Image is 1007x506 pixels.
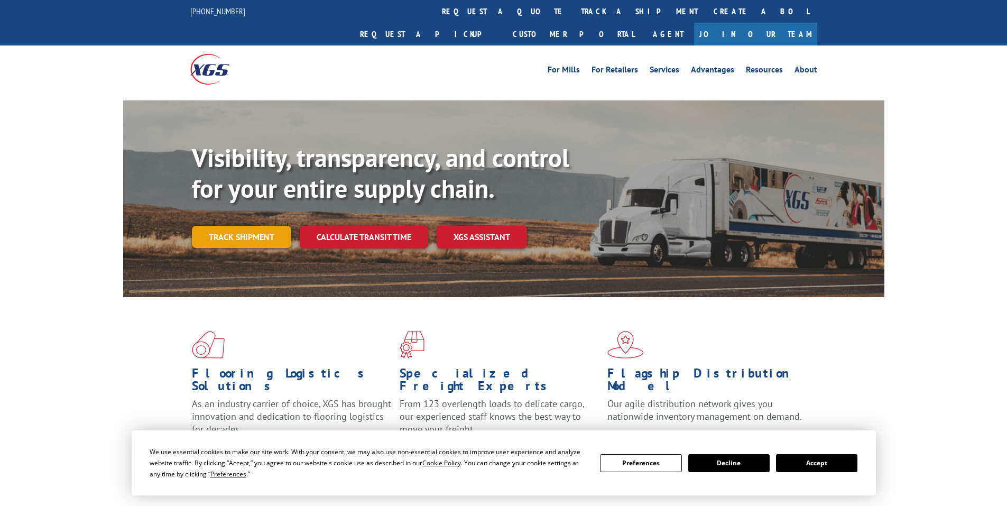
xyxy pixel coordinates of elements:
span: Cookie Policy [422,458,461,467]
a: For Retailers [592,66,638,77]
img: xgs-icon-flagship-distribution-model-red [607,331,644,358]
a: Resources [746,66,783,77]
p: From 123 overlength loads to delicate cargo, our experienced staff knows the best way to move you... [400,398,599,445]
a: Advantages [691,66,734,77]
h1: Flooring Logistics Solutions [192,367,392,398]
a: [PHONE_NUMBER] [190,6,245,16]
img: xgs-icon-focused-on-flooring-red [400,331,424,358]
span: As an industry carrier of choice, XGS has brought innovation and dedication to flooring logistics... [192,398,391,435]
a: Customer Portal [505,23,642,45]
a: Calculate transit time [300,226,428,249]
a: Agent [642,23,694,45]
button: Accept [776,454,857,472]
a: Track shipment [192,226,291,248]
b: Visibility, transparency, and control for your entire supply chain. [192,141,569,205]
div: Cookie Consent Prompt [132,430,876,495]
span: Our agile distribution network gives you nationwide inventory management on demand. [607,398,802,422]
a: Join Our Team [694,23,817,45]
div: We use essential cookies to make our site work. With your consent, we may also use non-essential ... [150,446,587,480]
h1: Flagship Distribution Model [607,367,807,398]
a: For Mills [548,66,580,77]
a: Services [650,66,679,77]
a: Request a pickup [352,23,505,45]
img: xgs-icon-total-supply-chain-intelligence-red [192,331,225,358]
a: About [794,66,817,77]
button: Decline [688,454,770,472]
a: XGS ASSISTANT [437,226,527,249]
span: Preferences [210,470,246,479]
h1: Specialized Freight Experts [400,367,599,398]
button: Preferences [600,454,681,472]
